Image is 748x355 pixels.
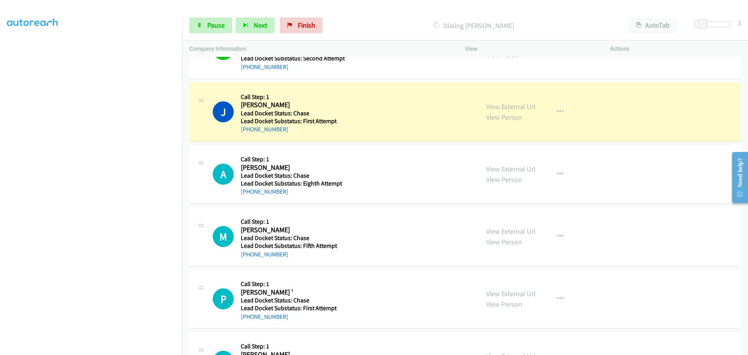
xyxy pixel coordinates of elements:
[189,44,451,53] p: Company Information
[213,288,234,309] div: The call is yet to be attempted
[241,155,342,163] h5: Call Step: 1
[241,163,342,172] h2: [PERSON_NAME]
[486,164,536,173] a: View External Url
[241,125,288,133] a: [PHONE_NUMBER]
[241,234,342,242] h5: Lead Docket Status: Chase
[241,101,342,110] h2: [PERSON_NAME]
[725,147,748,208] iframe: Resource Center
[241,218,342,226] h5: Call Step: 1
[486,300,522,309] a: View Person
[486,237,522,246] a: View Person
[486,175,522,184] a: View Person
[241,188,288,195] a: [PHONE_NUMBER]
[189,18,232,33] a: Pause
[213,101,234,122] h1: J
[213,288,234,309] h1: P
[486,227,536,236] a: View External Url
[486,50,522,59] a: View Person
[629,18,677,33] button: AutoTab
[333,20,615,31] p: Dialing [PERSON_NAME]
[486,289,536,298] a: View External Url
[241,242,342,250] h5: Lead Docket Substatus: Fifth Attempt
[241,288,342,297] h2: [PERSON_NAME] '
[486,113,522,122] a: View Person
[241,93,342,101] h5: Call Step: 1
[213,226,234,247] div: The call is yet to be attempted
[280,18,323,33] a: Finish
[241,110,342,117] h5: Lead Docket Status: Chase
[241,297,342,304] h5: Lead Docket Status: Chase
[241,226,342,235] h2: [PERSON_NAME]
[236,18,275,33] button: Next
[241,313,288,320] a: [PHONE_NUMBER]
[241,251,288,258] a: [PHONE_NUMBER]
[213,164,234,185] h1: A
[737,18,741,28] div: 3
[254,21,267,30] span: Next
[241,63,288,71] a: [PHONE_NUMBER]
[241,343,342,350] h5: Call Step: 1
[207,21,225,30] span: Pause
[241,280,342,288] h5: Call Step: 1
[465,44,596,53] p: View
[298,21,315,30] span: Finish
[486,102,536,111] a: View External Url
[610,44,741,53] p: Actions
[241,55,345,62] h5: Lead Docket Substatus: Second Attempt
[241,180,342,187] h5: Lead Docket Substatus: Eighth Attempt
[241,172,342,180] h5: Lead Docket Status: Chase
[241,304,342,312] h5: Lead Docket Substatus: First Attempt
[241,117,342,125] h5: Lead Docket Substatus: First Attempt
[213,226,234,247] h1: M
